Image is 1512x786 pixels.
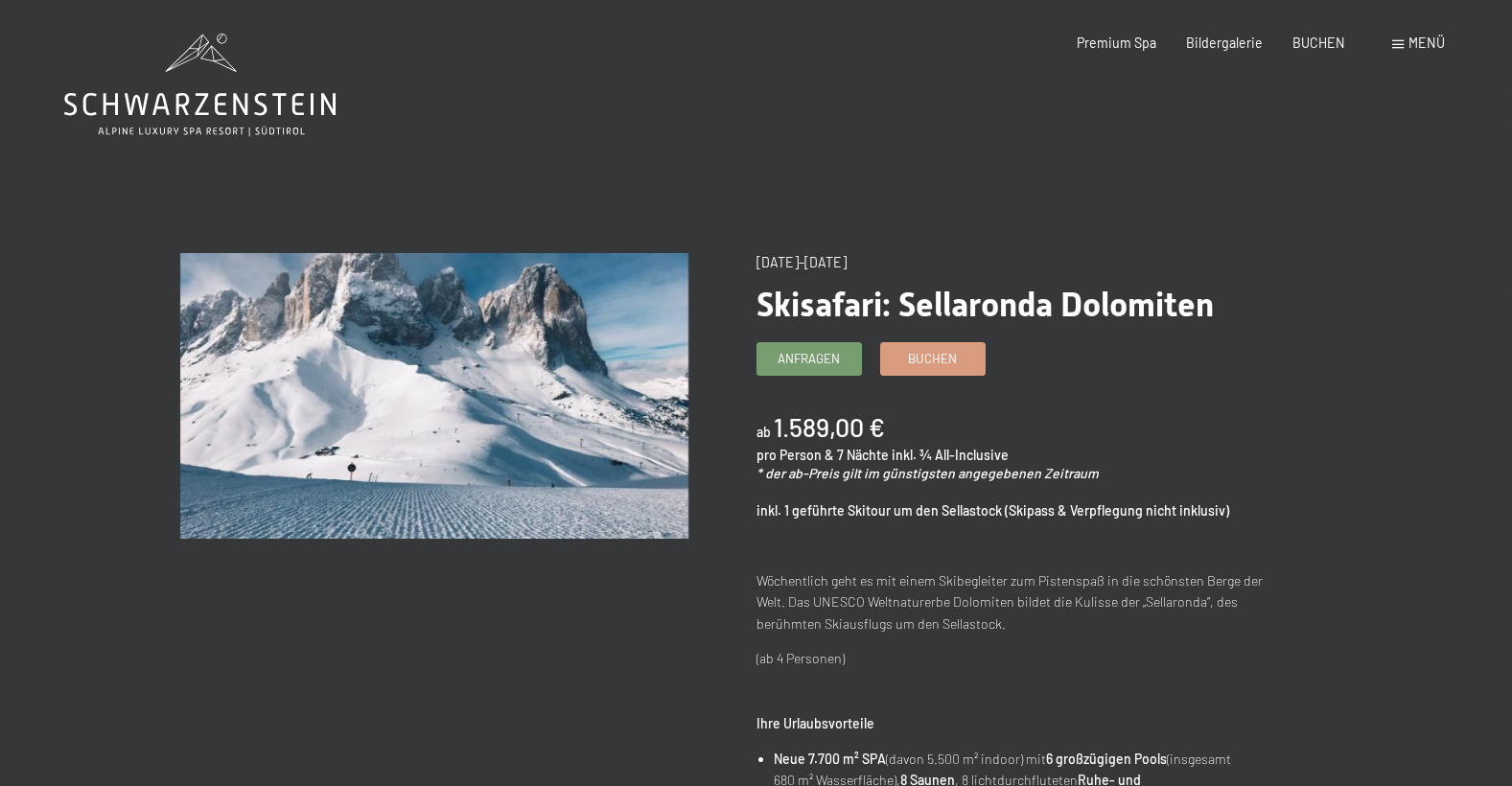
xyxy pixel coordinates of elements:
[778,350,840,367] span: Anfragen
[756,465,1099,481] em: * der ab-Preis gilt im günstigsten angegebenen Zeitraum
[756,502,1229,519] strong: inkl. 1 geführte Skitour um den Sellastock (Skipass & Verpflegung nicht inklusiv)
[1186,35,1263,51] a: Bildergalerie
[756,254,847,270] span: [DATE]–[DATE]
[757,343,861,375] a: Anfragen
[756,447,834,463] span: pro Person &
[881,343,985,375] a: Buchen
[1292,35,1345,51] a: BUCHEN
[756,424,771,440] span: ab
[774,411,885,442] b: 1.589,00 €
[756,570,1265,636] p: Wöchentlich geht es mit einem Skibegleiter zum Pistenspaß in die schönsten Berge der Welt. Das UN...
[756,285,1214,324] span: Skisafari: Sellaronda Dolomiten
[756,715,874,731] strong: Ihre Urlaubsvorteile
[180,253,688,539] img: Skisafari: Sellaronda Dolomiten
[1077,35,1156,51] a: Premium Spa
[908,350,957,367] span: Buchen
[774,751,886,767] strong: Neue 7.700 m² SPA
[892,447,1009,463] span: inkl. ¾ All-Inclusive
[1408,35,1445,51] span: Menü
[1046,751,1167,767] strong: 6 großzügigen Pools
[756,648,1265,670] p: (ab 4 Personen)
[837,447,889,463] span: 7 Nächte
